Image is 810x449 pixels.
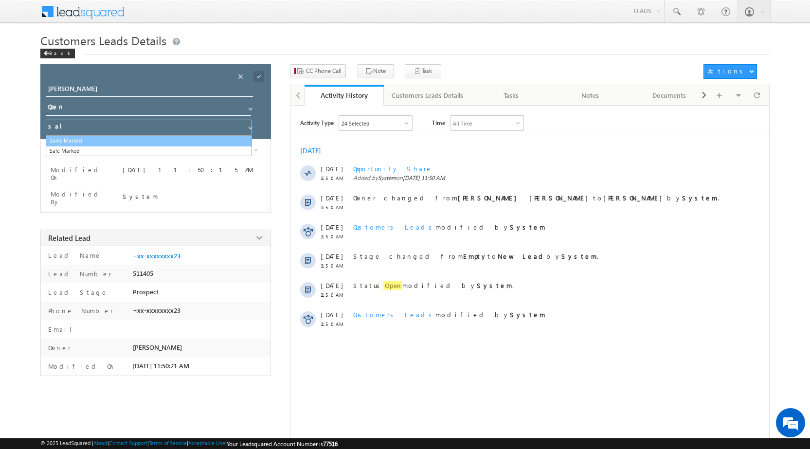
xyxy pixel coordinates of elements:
a: +xx-xxxxxxxx23 [133,252,180,260]
a: Documents [630,85,709,106]
strong: [PERSON_NAME] [603,194,667,202]
a: Activity History [305,85,384,106]
span: Your Leadsquared Account Number is [227,440,338,448]
a: Terms of Service [149,440,187,446]
label: Modified By [51,190,110,206]
span: 11:50 AM [321,175,350,181]
span: Customers Leads Details [40,33,166,48]
input: Opportunity Name Opportunity Name [46,83,253,97]
span: [DATE] 11:50 AM [403,174,445,181]
span: [DATE] [321,194,342,202]
strong: New Lead [498,252,546,260]
label: Lead Stage [46,288,108,296]
a: Contact Support [109,440,147,446]
a: Acceptable Use [188,440,225,446]
span: Opportunity Share [353,164,432,173]
a: Show All Items [243,121,255,130]
span: 77516 [323,440,338,448]
a: Customers Leads Details [384,85,472,106]
div: 24 Selected [342,120,369,126]
div: Tasks [480,90,542,101]
span: Customers Leads [353,310,435,319]
label: Email [46,325,79,333]
a: About [93,440,108,446]
a: Show All Items [243,102,255,111]
span: Owner changed from to by . [353,194,719,202]
span: [DATE] [321,310,342,319]
a: Sales Marked [46,135,252,146]
strong: System [682,194,718,202]
label: Lead Name [46,251,102,259]
strong: Empty [463,252,487,260]
span: 11:50 AM [321,321,350,327]
a: Notes [551,85,630,106]
button: Actions [703,64,757,79]
em: Start Chat [132,300,177,313]
span: +xx-xxxxxxxx23 [133,306,180,314]
strong: System [510,223,545,231]
span: modified by [353,310,545,319]
div: System [123,192,261,200]
div: [DATE] 11:50:15 AM [123,165,261,179]
label: Owner [46,343,71,352]
label: Phone Number [46,306,113,315]
div: Notes [559,90,622,101]
strong: System [510,310,545,319]
span: [DATE] [321,252,342,260]
div: [DATE] [300,146,332,155]
span: System [378,174,396,181]
div: Activity History [312,90,377,100]
strong: System [477,281,512,289]
span: Status modified by . [353,281,514,290]
label: Lead Number [46,269,112,278]
div: Back [40,49,75,58]
span: 11:50 AM [321,292,350,298]
span: modified by [353,223,545,231]
span: Open [383,281,402,290]
span: Customers Leads [353,223,435,231]
span: [DATE] [321,281,342,289]
span: Prospect [133,288,159,296]
span: [DATE] [321,223,342,231]
label: Modified On [46,362,115,370]
span: 11:50 AM [321,204,350,210]
span: 511405 [133,269,153,277]
textarea: Type your message and hit 'Enter' [13,90,178,291]
span: [DATE] [321,164,342,173]
img: d_60004797649_company_0_60004797649 [17,51,41,64]
span: © 2025 LeadSquared | | | | | [40,440,338,448]
span: Added by on [353,174,728,181]
strong: System [561,252,597,260]
span: Stage changed from to by . [353,252,598,260]
div: Owner Changed,Status Changed,Stage Changed,Source Changed,Notes & 19 more.. [339,116,412,130]
span: Related Lead [48,233,90,243]
strong: [PERSON_NAME] [PERSON_NAME] [458,194,593,202]
a: Sale Marked [46,146,252,156]
span: Time [432,115,445,130]
span: [DATE] 11:50:21 AM [133,362,189,370]
a: Show All Items [249,145,261,155]
div: Chat with us now [51,51,163,64]
span: 11:50 AM [321,263,350,269]
button: CC Phone Call [290,64,346,78]
div: Actions [708,67,746,75]
span: 11:50 AM [321,233,350,239]
span: [PERSON_NAME] [133,343,182,351]
button: Note [358,64,394,78]
span: CC Phone Call [306,67,342,75]
div: Minimize live chat window [160,5,183,28]
div: Customers Leads Details [392,90,463,101]
div: Documents [638,90,701,101]
button: Task [405,64,441,78]
span: Activity Type [300,115,334,130]
div: All Time [453,120,472,126]
input: Stage [46,120,252,135]
label: Modified On [51,166,110,181]
input: Status [46,101,251,116]
a: Tasks [472,85,551,106]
